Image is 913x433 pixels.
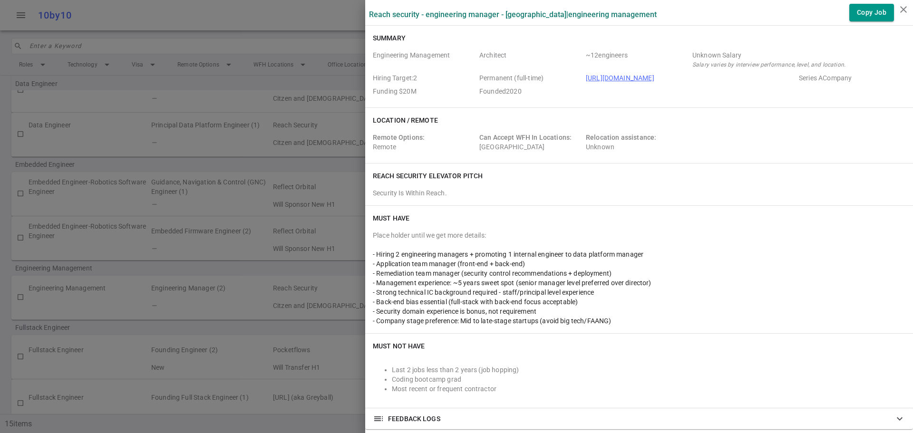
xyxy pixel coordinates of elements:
span: Team Count [586,50,689,69]
h6: Reach Security elevator pitch [373,171,483,181]
div: FEEDBACK LOGS [365,408,913,429]
h6: Must Have [373,213,409,223]
h6: Location / Remote [373,115,438,125]
span: - Back-end bias essential (full-stack with back-end focus acceptable) [373,298,578,306]
span: - Management experience: ~5 years sweet spot (senior manager level preferred over director) [373,279,651,287]
span: - Application team manager (front-end + back-end) [373,260,525,268]
span: Level [479,50,582,69]
i: Salary varies by interview performance, level, and location. [692,61,845,68]
button: Copy Job [849,4,894,21]
div: Unknown [586,133,689,152]
span: Employer Founding [373,87,476,96]
h6: Summary [373,33,406,43]
div: Salary Range [692,50,902,60]
span: Can Accept WFH In Locations: [479,134,572,141]
label: Reach Security - Engineering Manager - [GEOGRAPHIC_DATA] | Engineering Management [369,10,657,19]
span: Employer Founded [479,87,582,96]
span: Relocation assistance: [586,134,656,141]
a: [URL][DOMAIN_NAME] [586,74,654,82]
li: Most recent or frequent contractor [392,384,905,394]
i: close [898,4,909,15]
li: Coding bootcamp grad [392,375,905,384]
span: expand_more [894,413,905,424]
li: Last 2 jobs less than 2 years (job hopping) [392,365,905,375]
span: - Company stage preference: Mid to late-stage startups (avoid big tech/FAANG) [373,317,612,325]
span: Company URL [586,73,795,83]
span: FEEDBACK LOGS [388,414,440,423]
span: Hiring Target [373,73,476,83]
span: - Remediation team manager (security control recommendations + deployment) [373,269,612,277]
span: Job Type [479,73,582,83]
div: Remote [373,133,476,152]
span: - Strong technical IC background required - staff/principal level experience [373,289,594,296]
span: - Hiring 2 engineering managers + promoting 1 internal engineer to data platform manager [373,250,643,258]
div: Security Is Within Reach. [373,188,905,198]
span: Remote Options: [373,134,425,141]
span: - Security domain experience is bonus, not requirement [373,308,536,315]
div: [GEOGRAPHIC_DATA] [479,133,582,152]
span: Roles [373,50,476,69]
span: Employer Stage e.g. Series A [799,73,902,83]
div: Place holder until we get more details: [373,231,905,240]
span: toc [373,413,384,424]
h6: Must NOT Have [373,341,425,351]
